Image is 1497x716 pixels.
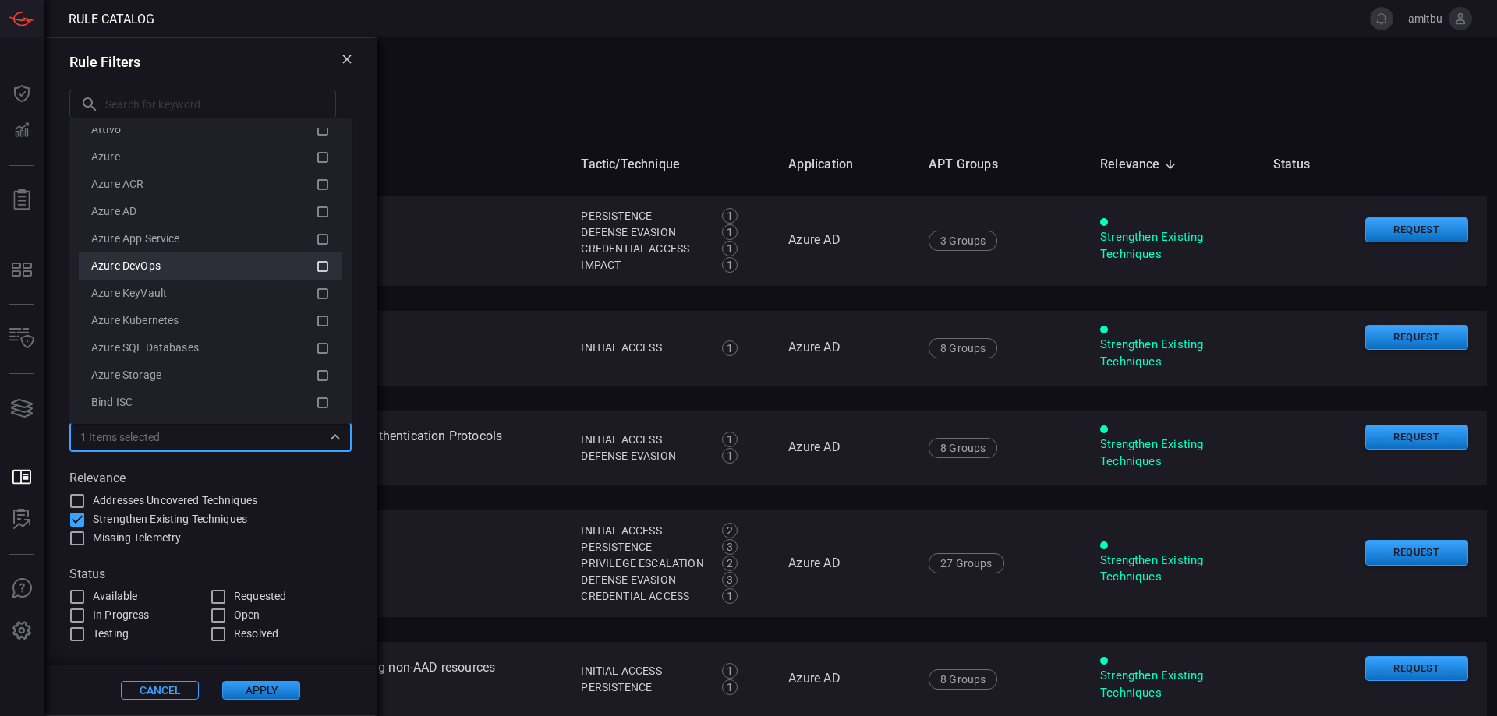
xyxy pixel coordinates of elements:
[722,539,738,555] div: 3
[105,90,336,118] input: Search for keyword
[3,612,41,650] button: Preferences
[91,287,167,299] span: Azure KeyVault
[722,257,738,273] div: 1
[1365,217,1468,243] button: Request
[581,679,705,696] div: Persistence
[1400,12,1442,25] span: amitbu
[3,459,41,496] button: Rule Catalog
[121,681,199,700] button: Cancel
[1365,325,1468,351] button: Request
[722,241,738,256] div: 1
[3,320,41,358] button: Inventory
[581,588,705,605] div: Credential Access
[581,663,705,679] div: Initial Access
[79,143,342,171] li: Azure
[581,241,705,257] div: Credential Access
[79,389,342,416] li: Bind ISC
[234,588,286,605] span: Requested
[79,362,342,389] li: Azure Storage
[91,314,179,326] span: Azure Kubernetes
[93,511,247,527] span: Strengthen Existing Techniques
[80,429,160,445] span: 1 Items selected
[1365,656,1468,682] button: Request
[722,588,738,604] div: 1
[1273,155,1330,174] span: Status
[929,438,997,458] div: 8 Groups
[929,231,997,251] div: 3 Groups
[1100,436,1248,470] div: Strengthen Existing Techniques
[93,607,149,623] span: In Progress
[91,341,199,354] span: Azure SQL Databases
[1100,155,1180,174] span: Relevance
[3,570,41,608] button: Ask Us A Question
[776,311,916,386] td: Azure AD
[722,432,738,447] div: 1
[581,224,705,241] div: Defense Evasion
[222,681,300,700] button: Apply
[3,112,41,150] button: Detections
[581,340,705,356] div: Initial Access
[722,340,738,356] div: 1
[91,396,133,408] span: Bind ISC
[1100,668,1248,701] div: Strengthen Existing Techniques
[79,307,342,334] li: Azure Kubernetes
[93,626,129,642] span: Testing
[234,626,278,642] span: Resolved
[581,572,705,588] div: Defense Evasion
[581,257,705,273] div: Impact
[568,142,776,186] th: Tactic/Technique
[1365,425,1468,450] button: Request
[91,178,143,190] span: Azure ACR
[929,338,997,358] div: 8 Groups
[91,369,161,381] span: Azure Storage
[93,530,181,546] span: Missing Telemetry
[3,182,41,219] button: Reports
[91,123,121,136] span: Attivo
[581,432,705,448] div: Initial Access
[929,669,997,690] div: 8 Groups
[776,510,916,617] td: Azure AD
[916,142,1088,186] th: APT Groups
[929,553,1004,573] div: 27 Groups
[91,259,161,272] span: Azure DevOps
[3,75,41,112] button: Dashboard
[93,588,137,605] span: Available
[722,208,738,224] div: 1
[1365,540,1468,566] button: Request
[581,523,705,539] div: Initial Access
[581,208,705,224] div: Persistence
[69,54,140,70] h3: Rule Filters
[324,426,346,448] button: Close
[1100,337,1248,370] div: Strengthen Existing Techniques
[91,232,180,245] span: Azure App Service
[3,390,41,427] button: Cards
[581,448,705,464] div: Defense Evasion
[1100,229,1248,263] div: Strengthen Existing Techniques
[581,539,705,556] div: Persistence
[69,12,154,26] span: Rule Catalog
[722,679,738,695] div: 1
[776,411,916,485] td: Azure AD
[79,334,342,362] li: Azure SQL Databases
[93,492,257,509] span: Addresses Uncovered Techniques
[79,116,342,143] li: Attivo
[91,150,120,163] span: Azure
[69,471,352,485] label: Relevance
[1100,552,1248,586] div: Strengthen Existing Techniques
[79,171,342,198] li: Azure ACR
[79,252,342,280] li: Azure DevOps
[722,572,738,587] div: 3
[788,155,873,174] span: Application
[79,280,342,307] li: Azure KeyVault
[581,556,705,572] div: Privilege Escalation
[91,205,136,217] span: Azure AD
[722,448,738,464] div: 1
[722,224,738,240] div: 1
[722,556,738,571] div: 2
[722,663,738,679] div: 1
[722,523,738,538] div: 2
[79,198,342,225] li: Azure AD
[79,225,342,252] li: Azure App Service
[3,251,41,288] button: MITRE - Detection Posture
[234,607,260,623] span: Open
